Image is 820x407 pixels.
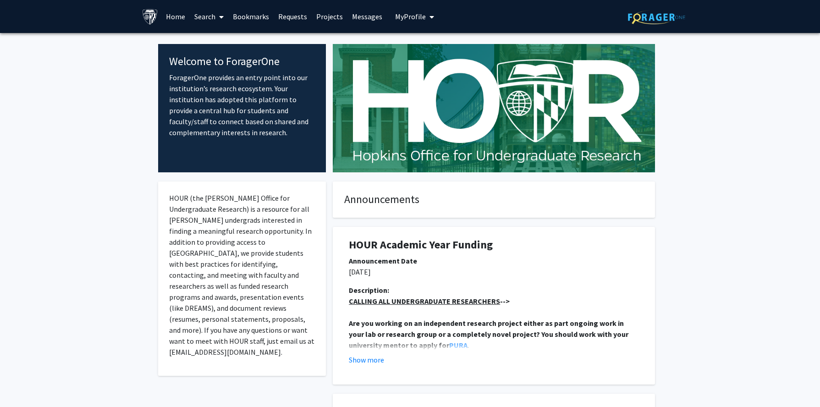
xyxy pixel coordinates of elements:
a: Bookmarks [228,0,274,33]
img: Cover Image [333,44,655,172]
h4: Announcements [344,193,644,206]
a: Requests [274,0,312,33]
h4: Welcome to ForagerOne [169,55,315,68]
iframe: Chat [7,366,39,400]
div: Description: [349,285,639,296]
a: Home [161,0,190,33]
p: . [349,318,639,351]
u: CALLING ALL UNDERGRADUATE RESEARCHERS [349,297,500,306]
img: ForagerOne Logo [628,10,685,24]
a: PURA [449,341,468,350]
a: Projects [312,0,347,33]
p: ForagerOne provides an entry point into our institution’s research ecosystem. Your institution ha... [169,72,315,138]
h1: HOUR Academic Year Funding [349,238,639,252]
a: Search [190,0,228,33]
img: Johns Hopkins University Logo [142,9,158,25]
a: Messages [347,0,387,33]
span: My Profile [395,12,426,21]
button: Show more [349,354,384,365]
p: HOUR (the [PERSON_NAME] Office for Undergraduate Research) is a resource for all [PERSON_NAME] un... [169,192,315,357]
div: Announcement Date [349,255,639,266]
strong: --> [349,297,510,306]
strong: Are you working on an independent research project either as part ongoing work in your lab or res... [349,319,630,350]
p: [DATE] [349,266,639,277]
